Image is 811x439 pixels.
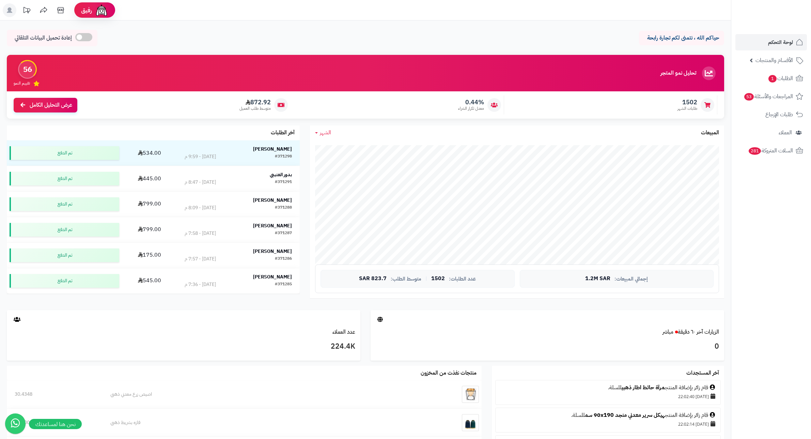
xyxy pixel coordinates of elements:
[332,328,355,336] a: عدد العملاء
[253,146,292,153] strong: [PERSON_NAME]
[15,34,72,42] span: إعادة تحميل البيانات التلقائي
[614,276,648,282] span: إجمالي المبيعات:
[662,328,719,336] a: الزيارات آخر ٦٠ دقيقةمباشر
[765,110,793,119] span: طلبات الإرجاع
[748,146,793,155] span: السلات المتروكة
[755,56,793,65] span: الأقسام والمنتجات
[122,140,177,166] td: 534.00
[376,341,719,352] h3: 0
[110,391,409,398] div: اصيص زرع معدني ذهبي
[275,281,292,288] div: #371285
[320,128,331,137] span: الشهر
[765,18,805,33] img: logo-2.png
[271,130,295,136] h3: آخر الطلبات
[185,205,216,211] div: [DATE] - 8:09 م
[10,274,119,288] div: تم الدفع
[735,34,807,50] a: لوحة التحكم
[359,276,387,282] span: 823.7 SAR
[122,217,177,242] td: 799.00
[10,172,119,185] div: تم الدفع
[768,37,793,47] span: لوحة التحكم
[18,3,35,19] a: تحديثات المنصة
[122,166,177,191] td: 445.00
[15,391,95,398] div: 30.4348
[14,98,77,112] a: عرض التحليل الكامل
[10,146,119,160] div: تم الدفع
[677,99,697,106] span: 1502
[185,153,216,160] div: [DATE] - 9:59 م
[275,153,292,160] div: #371298
[110,419,409,426] div: فازه بشريط ذهبي
[735,70,807,87] a: الطلبات1
[81,6,92,14] span: رفيق
[275,256,292,262] div: #371286
[14,80,30,86] span: تقييم النمو
[749,147,761,155] span: 281
[462,414,479,431] img: فازه بشريط ذهبي
[253,222,292,229] strong: [PERSON_NAME]
[275,230,292,237] div: #371287
[10,248,119,262] div: تم الدفع
[122,243,177,268] td: 175.00
[239,99,271,106] span: 872.92
[275,179,292,186] div: #371291
[449,276,476,282] span: عدد الطلبات:
[458,99,484,106] span: 0.44%
[622,383,665,392] a: مرآة حائط اطار ذهبي
[735,142,807,159] a: السلات المتروكة281
[185,281,216,288] div: [DATE] - 7:36 م
[768,75,777,82] span: 1
[425,276,427,281] span: |
[744,92,793,101] span: المراجعات والأسئلة
[253,273,292,281] strong: [PERSON_NAME]
[95,3,108,17] img: ai-face.png
[10,223,119,237] div: تم الدفع
[462,386,479,403] img: اصيص زرع معدني ذهبي
[185,230,216,237] div: [DATE] - 7:58 م
[275,205,292,211] div: #371288
[10,197,119,211] div: تم الدفع
[185,256,216,262] div: [DATE] - 7:57 م
[270,171,292,178] strong: بدور العتيبي
[735,106,807,123] a: طلبات الإرجاع
[744,93,754,101] span: 53
[30,101,72,109] span: عرض التحليل الكامل
[499,411,717,419] div: قام زائر بإضافة المنتج للسلة.
[315,129,331,137] a: الشهر
[122,192,177,217] td: 799.00
[585,411,665,419] a: هيكل سرير معدني منجد 90x190 سم
[253,248,292,255] strong: [PERSON_NAME]
[768,74,793,83] span: الطلبات
[735,124,807,141] a: العملاء
[779,128,792,137] span: العملاء
[701,130,719,136] h3: المبيعات
[431,276,445,282] span: 1502
[253,197,292,204] strong: [PERSON_NAME]
[499,384,717,392] div: قام زائر بإضافة المنتج للسلة.
[12,341,355,352] h3: 224.4K
[239,106,271,111] span: متوسط طلب العميل
[686,370,719,376] h3: آخر المستجدات
[122,268,177,293] td: 545.00
[735,88,807,105] a: المراجعات والأسئلة53
[644,34,719,42] p: حياكم الله ، نتمنى لكم تجارة رابحة
[185,179,216,186] div: [DATE] - 8:47 م
[391,276,421,282] span: متوسط الطلب:
[421,370,477,376] h3: منتجات نفذت من المخزون
[499,419,717,429] div: [DATE] 22:02:14
[585,276,610,282] span: 1.2M SAR
[662,328,673,336] small: مباشر
[499,392,717,401] div: [DATE] 22:02:40
[660,70,696,76] h3: تحليل نمو المتجر
[458,106,484,111] span: معدل تكرار الشراء
[677,106,697,111] span: طلبات الشهر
